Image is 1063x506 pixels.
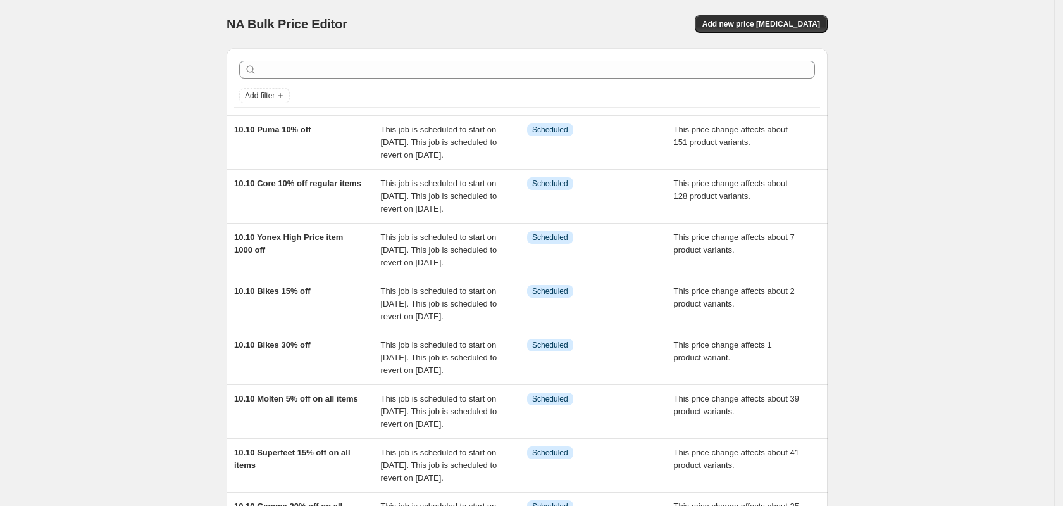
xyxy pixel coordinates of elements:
[674,340,772,362] span: This price change affects 1 product variant.
[239,88,290,103] button: Add filter
[532,286,568,296] span: Scheduled
[674,394,800,416] span: This price change affects about 39 product variants.
[674,125,788,147] span: This price change affects about 151 product variants.
[532,448,568,458] span: Scheduled
[381,394,497,429] span: This job is scheduled to start on [DATE]. This job is scheduled to revert on [DATE].
[381,232,497,267] span: This job is scheduled to start on [DATE]. This job is scheduled to revert on [DATE].
[674,448,800,470] span: This price change affects about 41 product variants.
[234,394,358,403] span: 10.10 Molten 5% off on all items
[234,179,361,188] span: 10.10 Core 10% off regular items
[532,340,568,350] span: Scheduled
[381,286,497,321] span: This job is scheduled to start on [DATE]. This job is scheduled to revert on [DATE].
[381,179,497,213] span: This job is scheduled to start on [DATE]. This job is scheduled to revert on [DATE].
[532,179,568,189] span: Scheduled
[532,125,568,135] span: Scheduled
[234,340,311,350] span: 10.10 Bikes 30% off
[532,394,568,404] span: Scheduled
[227,17,347,31] span: NA Bulk Price Editor
[695,15,828,33] button: Add new price [MEDICAL_DATA]
[674,232,795,255] span: This price change affects about 7 product variants.
[674,179,788,201] span: This price change affects about 128 product variants.
[674,286,795,308] span: This price change affects about 2 product variants.
[245,91,275,101] span: Add filter
[532,232,568,243] span: Scheduled
[381,448,497,483] span: This job is scheduled to start on [DATE]. This job is scheduled to revert on [DATE].
[234,448,351,470] span: 10.10 Superfeet 15% off on all items
[702,19,820,29] span: Add new price [MEDICAL_DATA]
[381,125,497,160] span: This job is scheduled to start on [DATE]. This job is scheduled to revert on [DATE].
[234,125,311,134] span: 10.10 Puma 10% off
[381,340,497,375] span: This job is scheduled to start on [DATE]. This job is scheduled to revert on [DATE].
[234,232,343,255] span: 10.10 Yonex High Price item 1000 off
[234,286,311,296] span: 10.10 Bikes 15% off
